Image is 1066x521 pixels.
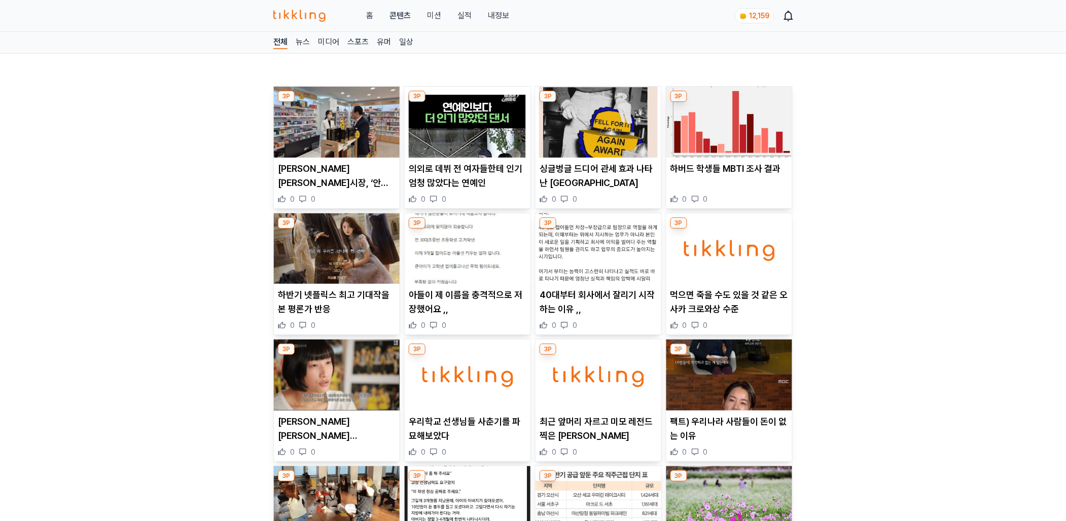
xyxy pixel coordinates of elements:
img: 아들이 제 이름을 충격적으로 저장했어요 ,, [405,213,530,284]
img: 티끌링 [273,10,326,22]
p: 최근 앞머리 자르고 미모 레전드 찍은 [PERSON_NAME] [540,415,657,443]
div: 3P [670,470,687,481]
p: [PERSON_NAME] [PERSON_NAME]시장, ‘안전한 [DATE] 연휴’ 만드는 현장 근무자 격려 [278,162,396,190]
div: 3P [540,344,556,355]
div: 3P 하반기 넷플릭스 최고 기대작을 본 평론가 반응 하반기 넷플릭스 최고 기대작을 본 평론가 반응 0 0 [273,213,400,336]
div: 3P 의외로 데뷔 전 여자들한테 인기 엄청 많았다는 연예인 의외로 데뷔 전 여자들한테 인기 엄청 많았다는 연예인 0 0 [404,86,531,209]
div: 3P 우리학교 선생님들 사춘기를 파묘해보았다 우리학교 선생님들 사춘기를 파묘해보았다 0 0 [404,339,531,462]
img: 김연경 선수 학창시절 운동하다 도망간 썰 [274,340,400,411]
img: 하버드 학생들 MBTI 조사 결과 [666,87,792,158]
span: 0 [290,320,295,330]
img: 최근 앞머리 자르고 미모 레전드 찍은 ITZY 유나 [536,340,661,411]
p: 싱글벙글 드디어 관세 효과 나타난 [GEOGRAPHIC_DATA] [540,162,657,190]
img: 하반기 넷플릭스 최고 기대작을 본 평론가 반응 [274,213,400,284]
div: 3P [278,470,295,481]
a: 홈 [366,10,373,22]
div: 3P [409,217,425,229]
img: 40대부터 회사에서 잘리기 시작하는 이유 ,, [536,213,661,284]
img: 의외로 데뷔 전 여자들한테 인기 엄청 많았다는 연예인 [405,87,530,158]
a: 스포츠 [347,36,369,49]
a: 전체 [273,36,288,49]
p: 하버드 학생들 MBTI 조사 결과 [670,162,788,176]
span: 0 [703,194,708,204]
div: 3P 싱글벙글 드디어 관세 효과 나타난 미국 싱글벙글 드디어 관세 효과 나타난 [GEOGRAPHIC_DATA] 0 0 [535,86,662,209]
span: 0 [683,447,687,457]
div: 3P 하버드 학생들 MBTI 조사 결과 하버드 학생들 MBTI 조사 결과 0 0 [666,86,793,209]
p: 40대부터 회사에서 잘리기 시작하는 이유 ,, [540,288,657,316]
a: 미디어 [318,36,339,49]
span: 0 [552,194,556,204]
div: 3P [670,217,687,229]
a: 일상 [399,36,413,49]
img: 이현재 하남시장, ‘안전한 추석 연휴’ 만드는 현장 근무자 격려 [274,87,400,158]
span: 0 [442,447,446,457]
div: 3P [540,470,556,481]
p: 우리학교 선생님들 사춘기를 파묘해보았다 [409,415,526,443]
span: 0 [290,194,295,204]
span: 0 [442,320,446,330]
div: 3P [278,217,295,229]
a: 실적 [457,10,472,22]
img: coin [739,12,748,20]
p: [PERSON_NAME] [PERSON_NAME] [PERSON_NAME]시절 [PERSON_NAME]하다 도망간 썰 [278,415,396,443]
div: 3P 이현재 하남시장, ‘안전한 추석 연휴’ 만드는 현장 근무자 격려 [PERSON_NAME] [PERSON_NAME]시장, ‘안전한 [DATE] 연휴’ 만드는 현장 근무자 ... [273,86,400,209]
div: 3P [670,344,687,355]
div: 3P 팩트) 우리나라 사람들이 돈이 없는 이유 팩트) 우리나라 사람들이 돈이 없는 이유 0 0 [666,339,793,462]
div: 3P [409,91,425,102]
p: 의외로 데뷔 전 여자들한테 인기 엄청 많았다는 연예인 [409,162,526,190]
span: 0 [573,320,577,330]
span: 0 [552,320,556,330]
div: 3P [540,91,556,102]
button: 미션 [427,10,441,22]
p: 먹으면 죽을 수도 있을 것 같은 오사카 크로와상 수준 [670,288,788,316]
div: 3P [409,344,425,355]
div: 3P [278,91,295,102]
p: 아들이 제 이름을 충격적으로 저장했어요 ,, [409,288,526,316]
span: 0 [683,320,687,330]
span: 0 [421,194,425,204]
span: 0 [573,447,577,457]
span: 0 [311,447,315,457]
span: 0 [290,447,295,457]
a: 내정보 [488,10,509,22]
span: 0 [421,320,425,330]
div: 3P [540,217,556,229]
a: coin 12,159 [735,8,772,23]
img: 팩트) 우리나라 사람들이 돈이 없는 이유 [666,340,792,411]
span: 0 [421,447,425,457]
img: 싱글벙글 드디어 관세 효과 나타난 미국 [536,87,661,158]
div: 3P 김연경 선수 학창시절 운동하다 도망간 썰 [PERSON_NAME] [PERSON_NAME] [PERSON_NAME]시절 [PERSON_NAME]하다 도망간 썰 0 0 [273,339,400,462]
span: 0 [683,194,687,204]
div: 3P 최근 앞머리 자르고 미모 레전드 찍은 ITZY 유나 최근 앞머리 자르고 미모 레전드 찍은 [PERSON_NAME] 0 0 [535,339,662,462]
a: 뉴스 [296,36,310,49]
span: 12,159 [750,12,770,20]
a: 콘텐츠 [389,10,411,22]
img: 우리학교 선생님들 사춘기를 파묘해보았다 [405,340,530,411]
p: 팩트) 우리나라 사람들이 돈이 없는 이유 [670,415,788,443]
div: 3P [278,344,295,355]
span: 0 [442,194,446,204]
div: 3P [409,470,425,481]
div: 3P 아들이 제 이름을 충격적으로 저장했어요 ,, 아들이 제 이름을 충격적으로 저장했어요 ,, 0 0 [404,213,531,336]
span: 0 [311,320,315,330]
a: 유머 [377,36,391,49]
p: 하반기 넷플릭스 최고 기대작을 본 평론가 반응 [278,288,396,316]
img: 먹으면 죽을 수도 있을 것 같은 오사카 크로와상 수준 [666,213,792,284]
div: 3P [670,91,687,102]
span: 0 [311,194,315,204]
span: 0 [573,194,577,204]
span: 0 [703,447,708,457]
div: 3P 먹으면 죽을 수도 있을 것 같은 오사카 크로와상 수준 먹으면 죽을 수도 있을 것 같은 오사카 크로와상 수준 0 0 [666,213,793,336]
span: 0 [703,320,708,330]
span: 0 [552,447,556,457]
div: 3P 40대부터 회사에서 잘리기 시작하는 이유 ,, 40대부터 회사에서 잘리기 시작하는 이유 ,, 0 0 [535,213,662,336]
